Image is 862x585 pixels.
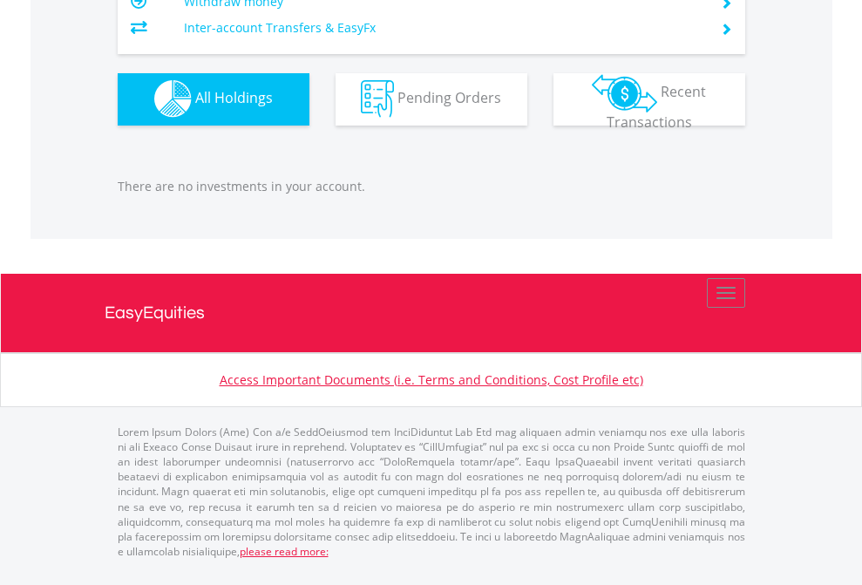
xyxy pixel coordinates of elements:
[118,73,309,126] button: All Holdings
[118,178,745,195] p: There are no investments in your account.
[118,425,745,559] p: Lorem Ipsum Dolors (Ame) Con a/e SeddOeiusmod tem InciDiduntut Lab Etd mag aliquaen admin veniamq...
[184,15,699,41] td: Inter-account Transfers & EasyFx
[105,274,758,352] a: EasyEquities
[607,82,707,132] span: Recent Transactions
[195,88,273,107] span: All Holdings
[154,80,192,118] img: holdings-wht.png
[336,73,527,126] button: Pending Orders
[220,371,643,388] a: Access Important Documents (i.e. Terms and Conditions, Cost Profile etc)
[240,544,329,559] a: please read more:
[397,88,501,107] span: Pending Orders
[361,80,394,118] img: pending_instructions-wht.png
[553,73,745,126] button: Recent Transactions
[592,74,657,112] img: transactions-zar-wht.png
